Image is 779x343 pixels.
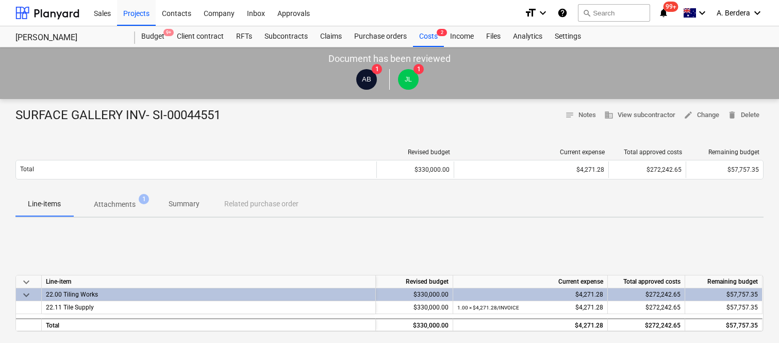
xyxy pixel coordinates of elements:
[258,26,314,47] a: Subcontracts
[381,149,450,156] div: Revised budget
[362,75,371,83] span: AB
[444,26,480,47] a: Income
[314,26,348,47] a: Claims
[328,53,451,65] p: Document has been reviewed
[42,318,376,331] div: Total
[608,288,685,301] div: $272,242.65
[727,109,759,121] span: Delete
[684,109,719,121] span: Change
[458,166,604,173] div: $4,271.28
[376,161,454,178] div: $330,000.00
[15,32,123,43] div: [PERSON_NAME]
[685,275,763,288] div: Remaining budget
[139,194,149,204] span: 1
[507,26,549,47] a: Analytics
[356,69,377,90] div: Alberto Berdera
[608,161,686,178] div: $272,242.65
[685,318,763,331] div: $57,757.35
[135,26,171,47] a: Budget9+
[169,199,200,209] p: Summary
[608,318,685,331] div: $272,242.65
[690,149,759,156] div: Remaining budget
[413,26,444,47] div: Costs
[230,26,258,47] a: RFTs
[376,318,453,331] div: $330,000.00
[608,275,685,288] div: Total approved costs
[348,26,413,47] a: Purchase orders
[685,288,763,301] div: $57,757.35
[376,301,453,314] div: $330,000.00
[376,275,453,288] div: Revised budget
[565,109,596,121] span: Notes
[723,107,764,123] button: Delete
[726,304,758,311] span: $57,757.35
[46,288,371,301] div: 22.00 Tiling Works
[604,110,614,120] span: business
[684,110,693,120] span: edit
[372,64,382,74] span: 1
[565,110,574,120] span: notes
[549,26,587,47] a: Settings
[171,26,230,47] a: Client contract
[604,109,675,121] span: View subcontractor
[398,69,419,90] div: Joseph Licastro
[457,319,603,332] div: $4,271.28
[413,26,444,47] a: Costs2
[457,305,519,311] small: 1.00 × $4,271.28 / INVOICE
[42,275,376,288] div: Line-item
[600,107,679,123] button: View subcontractor
[457,288,603,301] div: $4,271.28
[727,293,779,343] iframe: Chat Widget
[94,199,136,210] p: Attachments
[561,107,600,123] button: Notes
[679,107,723,123] button: Change
[20,276,32,288] span: keyboard_arrow_down
[413,64,424,74] span: 1
[405,75,412,83] span: JL
[163,29,174,36] span: 9+
[480,26,507,47] a: Files
[458,149,605,156] div: Current expense
[20,289,32,301] span: keyboard_arrow_down
[135,26,171,47] div: Budget
[457,301,603,314] div: $4,271.28
[727,166,759,173] span: $57,757.35
[20,165,34,174] p: Total
[28,199,61,209] p: Line-items
[15,107,229,124] div: SURFACE GALLERY INV- SI-00044551
[46,304,94,311] span: 22.11 Tile Supply
[437,29,447,36] span: 2
[453,275,608,288] div: Current expense
[645,304,681,311] span: $272,242.65
[376,288,453,301] div: $330,000.00
[613,149,682,156] div: Total approved costs
[727,110,737,120] span: delete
